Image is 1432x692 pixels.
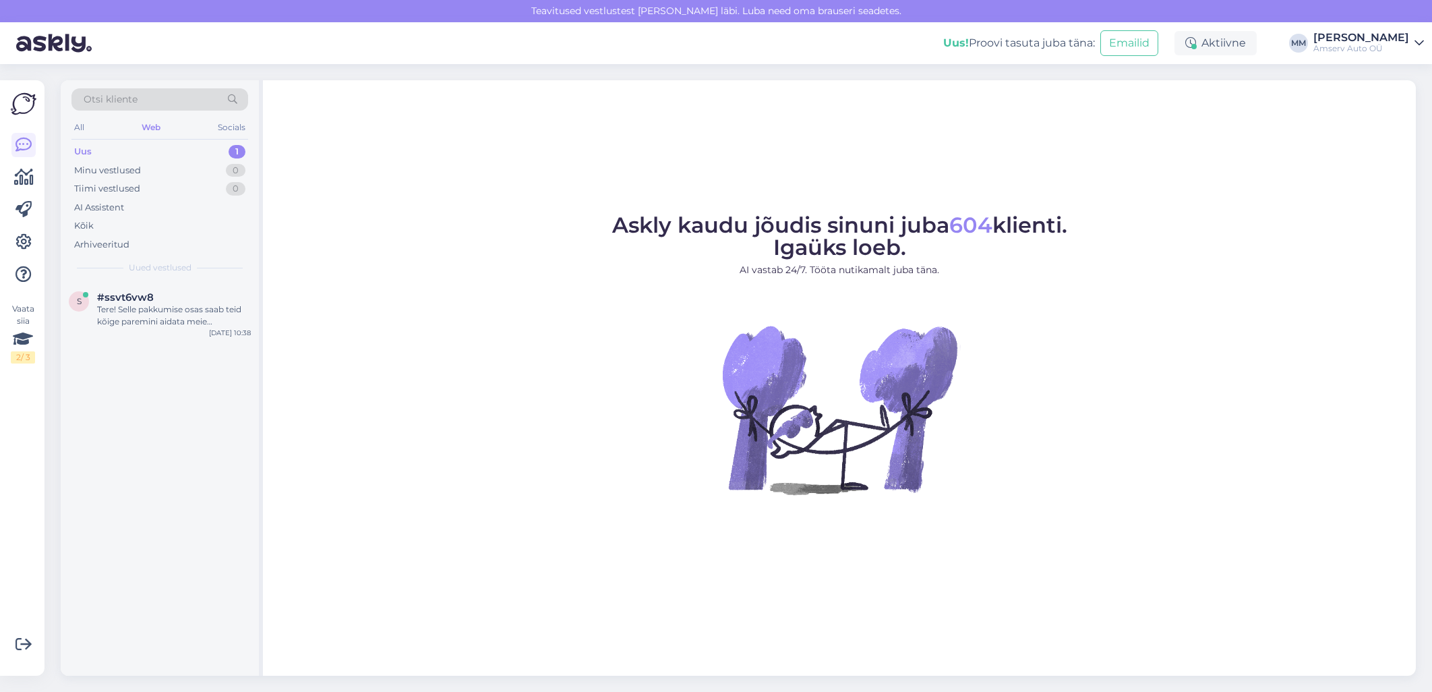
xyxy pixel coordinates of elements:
[97,304,251,328] div: Tere! Selle pakkumise osas saab teid kõige paremini aidata meie müügiosakond. Kas soovite, et jag...
[718,288,961,531] img: No Chat active
[129,262,191,274] span: Uued vestlused
[84,92,138,107] span: Otsi kliente
[1289,34,1308,53] div: MM
[74,182,140,196] div: Tiimi vestlused
[1313,43,1409,54] div: Amserv Auto OÜ
[11,91,36,117] img: Askly Logo
[943,35,1095,51] div: Proovi tasuta juba täna:
[97,291,154,304] span: #ssvt6vw8
[612,212,1067,260] span: Askly kaudu jõudis sinuni juba klienti. Igaüks loeb.
[74,164,141,177] div: Minu vestlused
[943,36,969,49] b: Uus!
[77,296,82,306] span: s
[74,201,124,214] div: AI Assistent
[1313,32,1424,54] a: [PERSON_NAME]Amserv Auto OÜ
[11,351,35,364] div: 2 / 3
[612,263,1067,277] p: AI vastab 24/7. Tööta nutikamalt juba täna.
[71,119,87,136] div: All
[226,164,245,177] div: 0
[949,212,992,238] span: 604
[1100,30,1158,56] button: Emailid
[215,119,248,136] div: Socials
[209,328,251,338] div: [DATE] 10:38
[74,238,129,252] div: Arhiveeritud
[74,145,92,158] div: Uus
[1313,32,1409,43] div: [PERSON_NAME]
[1174,31,1257,55] div: Aktiivne
[229,145,245,158] div: 1
[74,219,94,233] div: Kõik
[139,119,163,136] div: Web
[11,303,35,364] div: Vaata siia
[226,182,245,196] div: 0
